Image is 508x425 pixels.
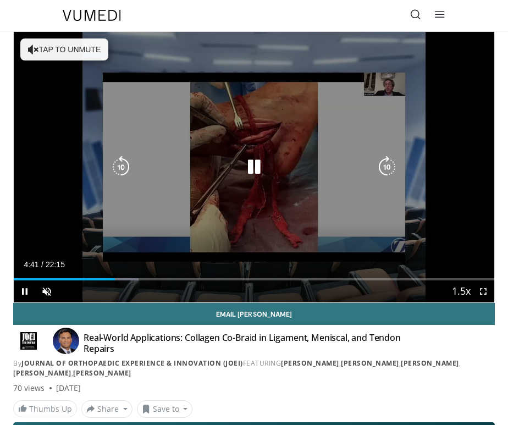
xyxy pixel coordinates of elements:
div: [DATE] [56,383,81,394]
div: By FEATURING , , , , [13,358,495,378]
a: [PERSON_NAME] [13,368,71,378]
a: [PERSON_NAME] [281,358,339,368]
a: [PERSON_NAME] [73,368,131,378]
a: Thumbs Up [13,400,77,417]
video-js: Video Player [14,32,494,302]
button: Fullscreen [472,280,494,302]
a: Journal of Orthopaedic Experience & Innovation (JOEI) [21,358,243,368]
h4: Real-World Applications: Collagen Co-Braid in Ligament, Meniscal, and Tendon Repairs [84,332,426,354]
button: Tap to unmute [20,38,108,60]
img: Avatar [53,328,79,354]
img: Journal of Orthopaedic Experience & Innovation (JOEI) [13,332,44,350]
div: Progress Bar [14,278,494,280]
a: Email [PERSON_NAME] [13,303,495,325]
button: Unmute [36,280,58,302]
button: Save to [137,400,193,418]
a: [PERSON_NAME] [401,358,459,368]
span: / [41,260,43,269]
span: 70 views [13,383,45,394]
img: VuMedi Logo [63,10,121,21]
a: [PERSON_NAME] [341,358,399,368]
button: Playback Rate [450,280,472,302]
button: Share [81,400,132,418]
button: Pause [14,280,36,302]
span: 22:15 [46,260,65,269]
span: 4:41 [24,260,38,269]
